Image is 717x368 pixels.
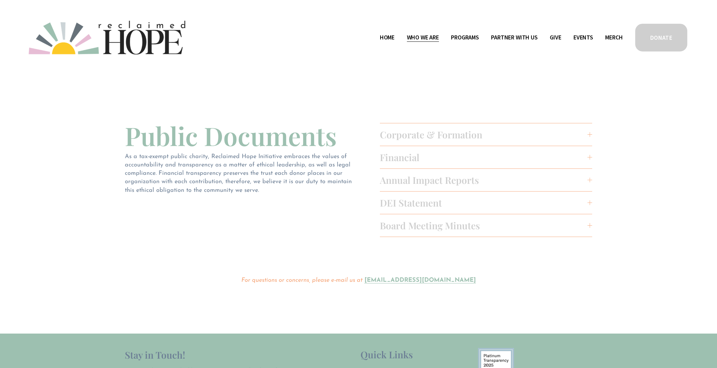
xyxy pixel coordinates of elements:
a: folder dropdown [491,32,537,43]
a: [EMAIL_ADDRESS][DOMAIN_NAME] [365,277,476,283]
img: Reclaimed Hope Initiative [29,21,185,54]
button: Financial [380,146,592,168]
span: Corporate & Formation [380,128,587,141]
span: As a tax-exempt public charity, Reclaimed Hope Initiative embraces the values of accountability a... [125,154,354,194]
span: Quick Links [361,348,413,361]
span: Annual Impact Reports [380,174,587,186]
button: Corporate & Formation [380,123,592,146]
h2: Stay in Touch! [125,348,317,362]
a: Events [573,32,593,43]
button: Board Meeting Minutes [380,214,592,237]
span: Financial [380,151,587,163]
span: Public Documents [125,119,337,152]
a: folder dropdown [407,32,439,43]
span: DEI Statement [380,197,587,209]
a: DONATE [634,23,688,52]
span: Programs [451,33,479,42]
span: Partner With Us [491,33,537,42]
span: Who We Are [407,33,439,42]
a: Home [380,32,395,43]
em: For questions or concerns, please e-mail us at [241,277,363,283]
a: Merch [605,32,623,43]
span: Board Meeting Minutes [380,219,587,232]
button: DEI Statement [380,192,592,214]
a: folder dropdown [451,32,479,43]
button: Annual Impact Reports [380,169,592,191]
a: Give [550,32,561,43]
